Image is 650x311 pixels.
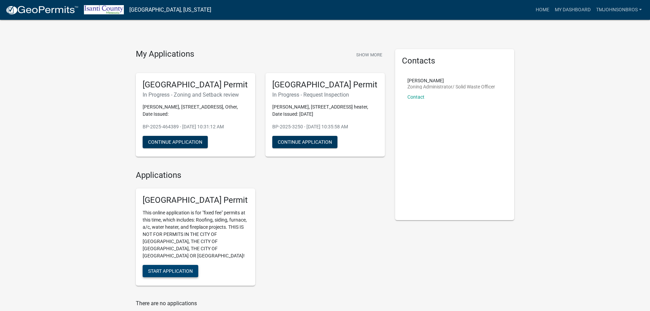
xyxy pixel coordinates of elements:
button: Continue Application [143,136,208,148]
a: Contact [407,94,424,100]
h6: In Progress - Request Inspection [272,91,378,98]
p: [PERSON_NAME], [STREET_ADDRESS] heater, Date Issued: [DATE] [272,103,378,118]
a: TMJohnsonBros [593,3,645,16]
a: [GEOGRAPHIC_DATA], [US_STATE] [129,4,211,16]
h6: In Progress - Zoning and Setback review [143,91,248,98]
p: Zoning Administrator/ Solid Waste Officer [407,84,495,89]
h5: [GEOGRAPHIC_DATA] Permit [143,195,248,205]
button: Start Application [143,265,198,277]
p: BP-2025-3250 - [DATE] 10:35:58 AM [272,123,378,130]
button: Continue Application [272,136,337,148]
span: Start Application [148,268,193,274]
wm-workflow-list-section: Applications [136,170,385,291]
a: Home [533,3,552,16]
h5: Contacts [402,56,508,66]
h5: [GEOGRAPHIC_DATA] Permit [272,80,378,90]
h5: [GEOGRAPHIC_DATA] Permit [143,80,248,90]
p: [PERSON_NAME], [STREET_ADDRESS], Other, Date Issued: [143,103,248,118]
p: There are no applications [136,299,385,308]
p: BP-2025-464389 - [DATE] 10:31:12 AM [143,123,248,130]
h4: My Applications [136,49,194,59]
a: My Dashboard [552,3,593,16]
h4: Applications [136,170,385,180]
p: This online application is for "fixed fee" permits at this time, which includes: Roofing, siding,... [143,209,248,259]
img: Isanti County, Minnesota [84,5,124,14]
button: Show More [353,49,385,60]
p: [PERSON_NAME] [407,78,495,83]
